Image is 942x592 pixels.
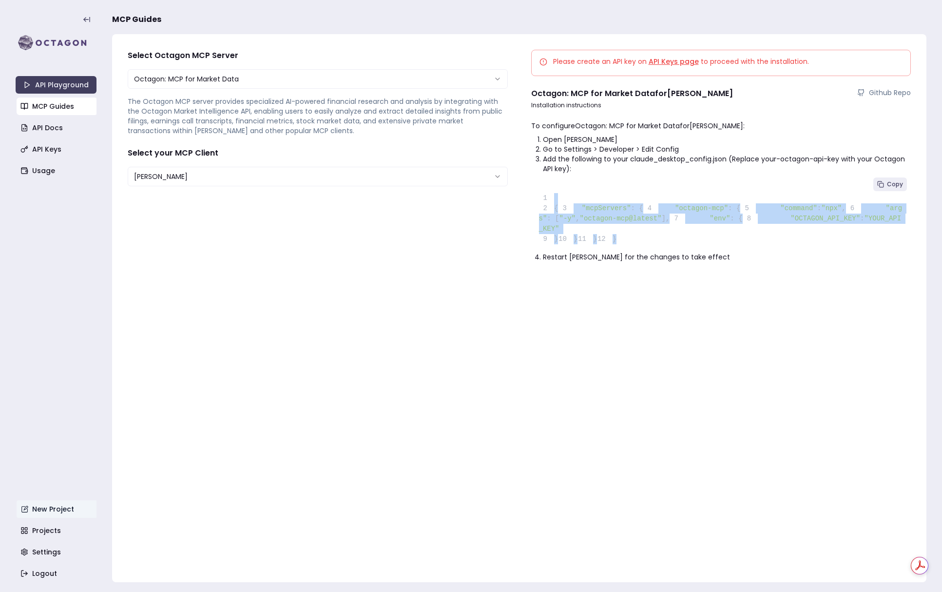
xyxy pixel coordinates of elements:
[730,215,742,222] span: : {
[743,214,758,224] span: 8
[17,119,97,137] a: API Docs
[558,234,574,244] span: 10
[649,57,699,66] a: API Keys page
[16,76,96,94] a: API Playground
[558,235,577,243] span: }
[869,88,911,98] span: Github Repo
[780,204,817,212] span: "command"
[558,203,574,214] span: 3
[580,215,662,222] span: "octagon-mcp@latest"
[559,215,576,222] span: "-y"
[17,522,97,539] a: Projects
[547,215,559,222] span: : [
[16,33,96,53] img: logo-rect-yK7x_WSZ.svg
[128,147,508,159] h4: Select your MCP Client
[17,162,97,179] a: Usage
[577,234,593,244] span: 11
[670,214,685,224] span: 7
[846,203,862,214] span: 6
[873,178,907,191] button: Copy
[17,565,97,582] a: Logout
[887,180,903,188] span: Copy
[17,140,97,158] a: API Keys
[539,234,555,244] span: 9
[539,193,555,203] span: 1
[790,215,860,222] span: "OCTAGON_API_KEY"
[112,14,161,25] span: MCP Guides
[577,235,597,243] span: }
[817,204,821,212] span: :
[531,121,911,131] p: To configure Octagon: MCP for Market Data for [PERSON_NAME] :
[531,88,733,99] h4: Octagon: MCP for Market Data for [PERSON_NAME]
[857,88,911,98] a: Github Repo
[539,204,558,212] span: {
[740,203,756,214] span: 5
[543,144,911,154] li: Go to Settings > Developer > Edit Config
[539,57,903,66] div: Please create an API key on to proceed with the installation.
[17,500,97,518] a: New Project
[631,204,643,212] span: : {
[860,215,864,222] span: :
[821,204,842,212] span: "npx"
[582,204,631,212] span: "mcpServers"
[710,215,730,222] span: "env"
[543,252,911,262] li: Restart [PERSON_NAME] for the changes to take effect
[543,154,911,174] li: Add the following to your claude_desktop_config.json (Replace your-octagon-api-key with your Octa...
[128,50,508,61] h4: Select Octagon MCP Server
[576,215,579,222] span: ,
[675,204,728,212] span: "octagon-mcp"
[728,204,740,212] span: : {
[543,135,911,144] li: Open [PERSON_NAME]
[539,203,555,214] span: 2
[531,101,911,109] p: Installation instructions
[842,204,846,212] span: ,
[17,543,97,561] a: Settings
[662,215,670,222] span: ],
[128,97,508,136] p: The Octagon MCP server provides specialized AI-powered financial research and analysis by integra...
[597,234,613,244] span: 12
[643,203,659,214] span: 4
[597,235,616,243] span: }
[539,235,558,243] span: }
[17,98,97,115] a: MCP Guides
